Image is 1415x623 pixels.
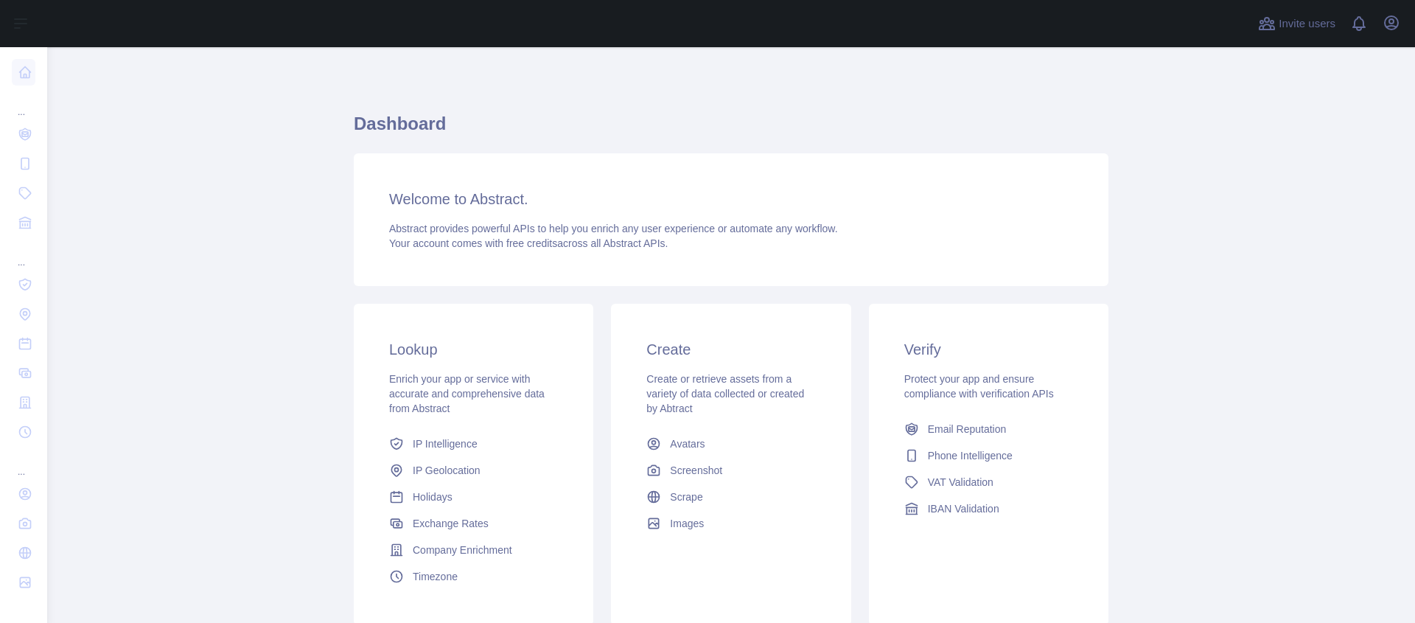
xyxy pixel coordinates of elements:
[354,112,1108,147] h1: Dashboard
[904,373,1054,400] span: Protect your app and ensure compliance with verification APIs
[928,448,1013,463] span: Phone Intelligence
[383,510,564,537] a: Exchange Rates
[413,516,489,531] span: Exchange Rates
[670,463,722,478] span: Screenshot
[1255,12,1338,35] button: Invite users
[413,543,512,557] span: Company Enrichment
[898,469,1079,495] a: VAT Validation
[389,189,1073,209] h3: Welcome to Abstract.
[389,339,558,360] h3: Lookup
[640,484,821,510] a: Scrape
[928,475,993,490] span: VAT Validation
[506,237,557,249] span: free credits
[898,416,1079,442] a: Email Reputation
[640,431,821,457] a: Avatars
[383,537,564,563] a: Company Enrichment
[670,436,705,451] span: Avatars
[640,457,821,484] a: Screenshot
[413,490,453,504] span: Holidays
[646,339,815,360] h3: Create
[670,516,704,531] span: Images
[898,442,1079,469] a: Phone Intelligence
[928,501,999,516] span: IBAN Validation
[389,223,838,234] span: Abstract provides powerful APIs to help you enrich any user experience or automate any workflow.
[670,490,702,504] span: Scrape
[383,563,564,590] a: Timezone
[12,88,35,118] div: ...
[928,422,1007,436] span: Email Reputation
[646,373,804,414] span: Create or retrieve assets from a variety of data collected or created by Abtract
[12,239,35,268] div: ...
[413,463,481,478] span: IP Geolocation
[383,457,564,484] a: IP Geolocation
[640,510,821,537] a: Images
[389,373,545,414] span: Enrich your app or service with accurate and comprehensive data from Abstract
[389,237,668,249] span: Your account comes with across all Abstract APIs.
[383,484,564,510] a: Holidays
[898,495,1079,522] a: IBAN Validation
[383,431,564,457] a: IP Intelligence
[413,569,458,584] span: Timezone
[413,436,478,451] span: IP Intelligence
[1279,15,1335,32] span: Invite users
[12,448,35,478] div: ...
[904,339,1073,360] h3: Verify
